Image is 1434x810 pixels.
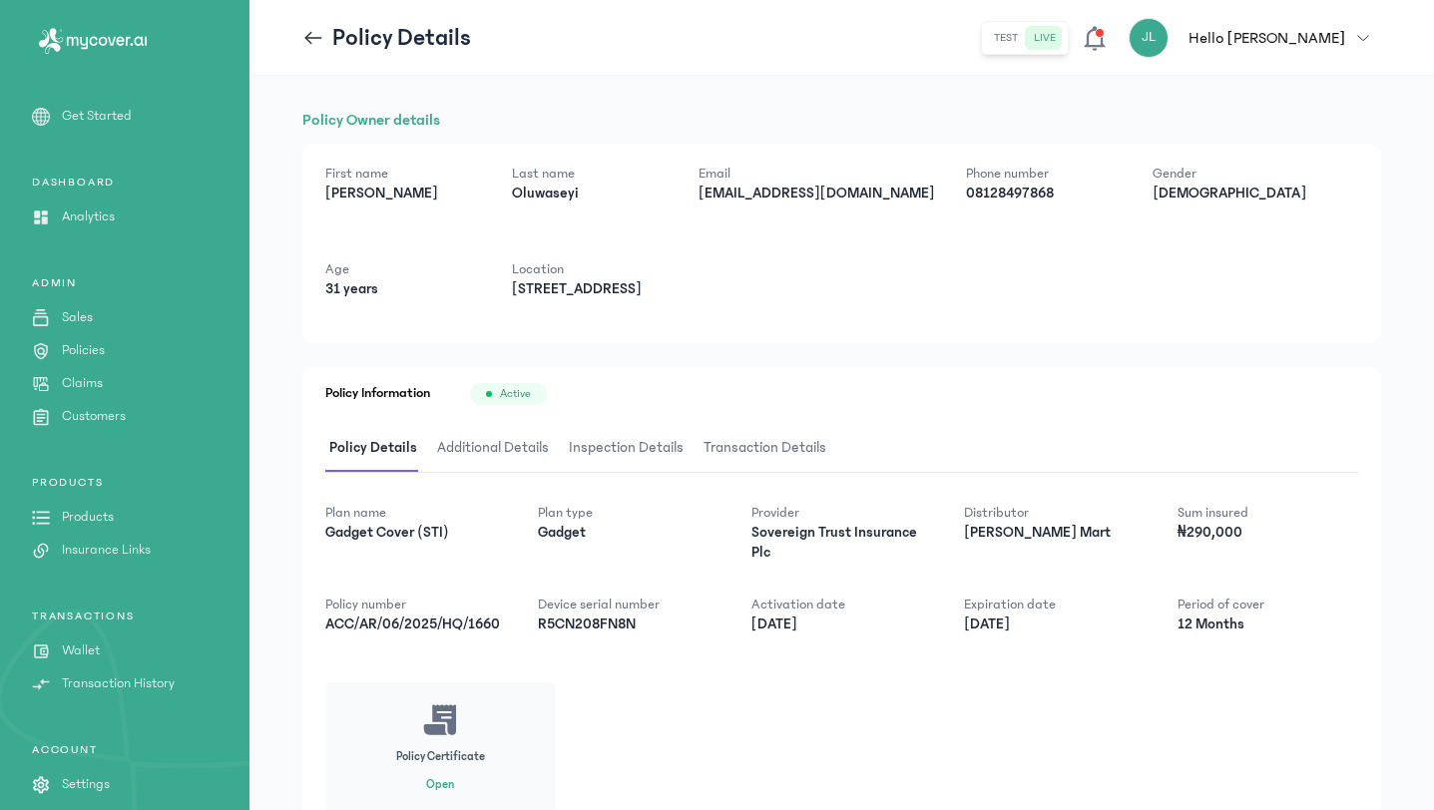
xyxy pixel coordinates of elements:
p: 08128497868 [966,184,1121,203]
button: JLHello [PERSON_NAME] [1129,18,1381,58]
p: [DEMOGRAPHIC_DATA] [1153,184,1307,203]
p: Gadget Cover (STI) [325,523,506,543]
p: Provider [751,503,932,523]
button: Open [426,777,454,793]
p: Get Started [62,106,132,127]
p: [STREET_ADDRESS] [512,279,667,299]
p: Distributor [964,503,1145,523]
p: [DATE] [964,614,1145,634]
p: Transaction History [62,673,175,694]
p: [EMAIL_ADDRESS][DOMAIN_NAME] [699,184,934,203]
p: Activation date [751,595,932,614]
p: ₦290,000 [1178,523,1358,543]
p: 12 Months [1178,614,1358,634]
p: Policy Details [332,22,471,54]
p: R5CN208FN8N [538,614,718,634]
p: Period of cover [1178,595,1358,614]
button: live [1026,26,1064,50]
button: Transaction Details [700,425,842,472]
p: [DATE] [751,614,932,634]
p: Policy number [325,595,506,614]
p: [PERSON_NAME] [325,184,480,203]
span: Policy Details [325,425,421,472]
p: Gender [1153,164,1307,184]
p: Phone number [966,164,1121,184]
p: Location [512,259,667,279]
span: Additional Details [433,425,553,472]
p: Oluwaseyi [512,184,667,203]
p: Expiration date [964,595,1145,614]
p: First name [325,164,480,184]
p: Hello [PERSON_NAME] [1189,26,1345,50]
button: test [986,26,1026,50]
p: Wallet [62,640,100,661]
p: Sales [62,307,93,328]
p: Age [325,259,480,279]
p: Device serial number [538,595,718,614]
span: Inspection Details [565,425,688,472]
p: Insurance Links [62,540,151,561]
p: Policies [62,340,105,361]
div: JL [1129,18,1169,58]
h1: Policy Information [325,383,430,405]
p: Plan name [325,503,506,523]
button: Policy Details [325,425,433,472]
h1: Policy Owner details [302,108,1381,132]
p: Last name [512,164,667,184]
span: Transaction Details [700,425,830,472]
p: Products [62,507,114,528]
p: Analytics [62,206,115,227]
p: Email [699,164,934,184]
p: Plan type [538,503,718,523]
p: Customers [62,406,126,427]
p: Sovereign Trust Insurance Plc [751,523,932,563]
p: ACC/AR/06/2025/HQ/1660 [325,614,506,634]
p: Sum insured [1178,503,1358,523]
p: Gadget [538,523,718,543]
p: Claims [62,373,103,394]
button: Inspection Details [565,425,700,472]
p: [PERSON_NAME] Mart [964,523,1145,543]
p: Policy Certificate [396,749,485,765]
span: Active [500,386,531,402]
p: Settings [62,774,110,795]
p: 31 years [325,279,480,299]
button: Additional Details [433,425,565,472]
